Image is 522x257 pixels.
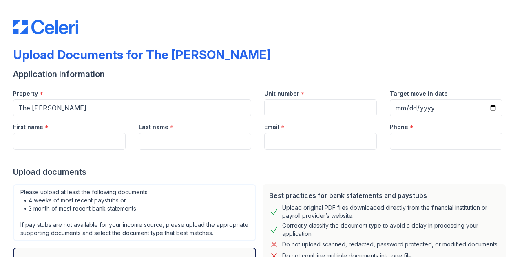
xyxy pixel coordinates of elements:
label: First name [13,123,43,131]
label: Last name [139,123,168,131]
div: Application information [13,68,509,80]
div: Best practices for bank statements and paystubs [269,191,499,200]
label: Email [264,123,279,131]
label: Target move in date [390,90,448,98]
img: CE_Logo_Blue-a8612792a0a2168367f1c8372b55b34899dd931a85d93a1a3d3e32e68fde9ad4.png [13,20,78,34]
label: Property [13,90,38,98]
div: Correctly classify the document type to avoid a delay in processing your application. [282,222,499,238]
div: Upload documents [13,166,509,178]
div: Upload Documents for The [PERSON_NAME] [13,47,271,62]
div: Do not upload scanned, redacted, password protected, or modified documents. [282,239,499,249]
div: Please upload at least the following documents: • 4 weeks of most recent paystubs or • 3 month of... [13,184,256,241]
label: Unit number [264,90,299,98]
div: Upload original PDF files downloaded directly from the financial institution or payroll provider’... [282,204,499,220]
label: Phone [390,123,408,131]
